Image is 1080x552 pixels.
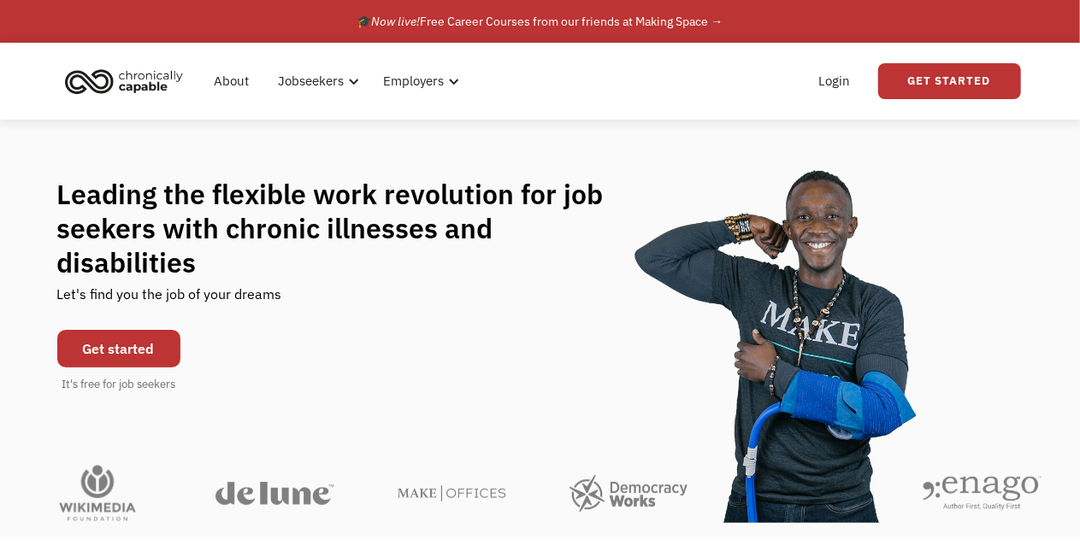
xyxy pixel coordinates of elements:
[62,376,175,393] div: It's free for job seekers
[372,14,421,29] em: Now live!
[279,71,345,91] div: Jobseekers
[878,63,1021,99] a: Get Started
[374,54,465,109] div: Employers
[809,54,861,109] a: Login
[60,62,188,100] img: Chronically Capable logo
[357,11,723,32] div: 🎓 Free Career Courses from our friends at Making Space →
[57,177,637,279] h1: Leading the flexible work revolution for job seekers with chronic illnesses and disabilities
[384,71,445,91] div: Employers
[269,54,365,109] div: Jobseekers
[57,330,180,367] a: Get started
[60,62,196,100] a: home
[57,279,282,321] div: Let's find you the job of your dreams
[204,54,260,109] a: About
